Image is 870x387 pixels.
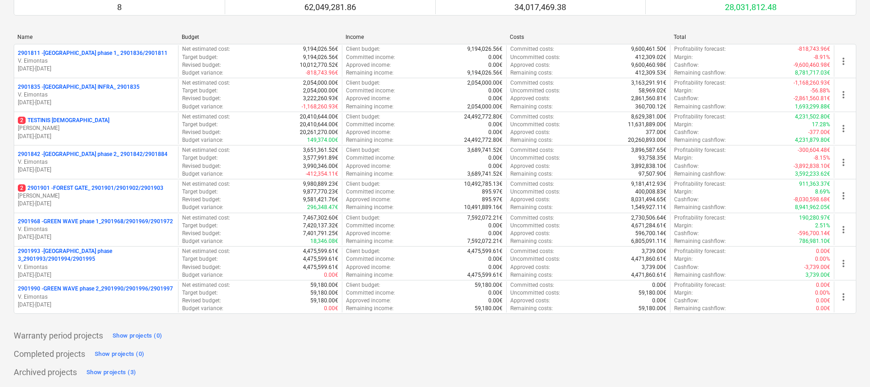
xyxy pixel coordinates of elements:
p: Remaining costs : [510,204,553,211]
p: -3,739.00€ [804,263,830,271]
p: Cashflow : [674,196,699,204]
button: Show projects (0) [92,347,146,361]
p: 4,471,860.61€ [631,255,666,263]
p: 3,592,233.62€ [795,170,830,178]
p: 0.00€ [488,121,503,129]
p: Uncommitted costs : [510,154,560,162]
p: Target budget : [182,222,218,230]
p: [PERSON_NAME] [18,124,174,132]
p: 360,700.12€ [635,103,666,111]
p: 3,163,291.91€ [631,79,666,87]
span: more_vert [838,56,849,67]
p: 59,180.00€ [310,281,338,289]
div: Budget [182,34,339,40]
button: Show projects (0) [110,328,164,343]
p: Margin : [674,289,693,297]
p: 2901811 - [GEOGRAPHIC_DATA] phase 1_ 2901836/2901811 [18,49,168,57]
p: 3,577,991.89€ [303,154,338,162]
p: -412,354.11€ [306,170,338,178]
p: Net estimated cost : [182,247,230,255]
p: Cashflow : [674,230,699,237]
p: Net estimated cost : [182,113,230,121]
p: Committed income : [346,188,395,196]
p: Committed costs : [510,79,554,87]
iframe: Chat Widget [824,343,870,387]
p: 4,475,599.61€ [303,255,338,263]
p: 0.00€ [488,61,503,69]
p: Target budget : [182,255,218,263]
p: Budget variance : [182,237,223,245]
p: 8,941,962.05€ [795,204,830,211]
p: Target budget : [182,289,218,297]
p: Remaining income : [346,170,394,178]
p: 9,980,889.23€ [303,180,338,188]
p: Committed costs : [510,281,554,289]
p: 93,758.35€ [638,154,666,162]
p: 20,410,644.00€ [300,113,338,121]
p: Committed costs : [510,247,554,255]
p: 20,261,270.00€ [300,129,338,136]
p: Net estimated cost : [182,180,230,188]
p: Profitability forecast : [674,180,726,188]
span: 2 [18,117,26,124]
p: 0.00% [815,255,830,263]
p: 3,689,741.52€ [467,146,503,154]
p: 7,467,302.60€ [303,214,338,222]
p: -300,604.48€ [798,146,830,154]
p: Profitability forecast : [674,247,726,255]
p: 7,592,072.21€ [467,214,503,222]
p: 0.00€ [488,263,503,271]
p: Remaining costs : [510,170,553,178]
p: Committed costs : [510,146,554,154]
p: 0.00€ [488,289,503,297]
p: Remaining cashflow : [674,170,726,178]
p: Cashflow : [674,95,699,102]
p: 2,861,560.81€ [631,95,666,102]
p: 2901901 - FOREST GATE_ 2901901/2901902/2901903 [18,184,163,192]
p: 1,693,299.88€ [795,103,830,111]
p: 895.97€ [482,188,503,196]
p: [DATE] - [DATE] [18,301,174,309]
p: -9,600,460.98€ [794,61,830,69]
span: more_vert [838,258,849,269]
div: 2901835 -[GEOGRAPHIC_DATA] INFRA_ 2901835V. Eimontas[DATE]-[DATE] [18,83,174,107]
p: [DATE] - [DATE] [18,166,174,174]
p: 2,054,000.00€ [303,87,338,95]
p: 3,892,838.10€ [631,162,666,170]
p: 3,222,260.93€ [303,95,338,102]
p: Budget variance : [182,170,223,178]
p: 9,194,026.56€ [467,45,503,53]
p: 2901993 - [GEOGRAPHIC_DATA] phase 3_2901993/2901994/2901995 [18,247,174,263]
div: 2TESTINIS [DEMOGRAPHIC_DATA][PERSON_NAME][DATE]-[DATE] [18,117,174,140]
p: Approved costs : [510,95,550,102]
div: Total [674,34,831,40]
p: Uncommitted costs : [510,54,560,61]
p: Target budget : [182,54,218,61]
p: [DATE] - [DATE] [18,271,174,279]
p: Approved income : [346,162,391,170]
p: 0.00€ [488,255,503,263]
p: V. Eimontas [18,263,174,271]
p: Remaining income : [346,204,394,211]
p: 4,471,860.61€ [631,271,666,279]
p: 3,739.00€ [642,247,666,255]
p: Committed income : [346,121,395,129]
p: 4,475,599.61€ [467,247,503,255]
p: Cashflow : [674,263,699,271]
p: 149,374.00€ [307,136,338,144]
div: 2901990 -GREEN WAVE phase 2_2901990/2901996/2901997V. Eimontas[DATE]-[DATE] [18,285,174,308]
p: Committed costs : [510,45,554,53]
p: Approved costs : [510,230,550,237]
p: Approved income : [346,129,391,136]
p: Profitability forecast : [674,113,726,121]
p: 0.00€ [488,87,503,95]
p: Approved costs : [510,196,550,204]
p: Revised budget : [182,61,221,69]
p: -377.00€ [808,129,830,136]
p: Approved costs : [510,61,550,69]
p: Target budget : [182,121,218,129]
span: more_vert [838,89,849,100]
p: Remaining income : [346,271,394,279]
p: 0.00€ [816,281,830,289]
p: 2901990 - GREEN WAVE phase 2_2901990/2901996/2901997 [18,285,173,293]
